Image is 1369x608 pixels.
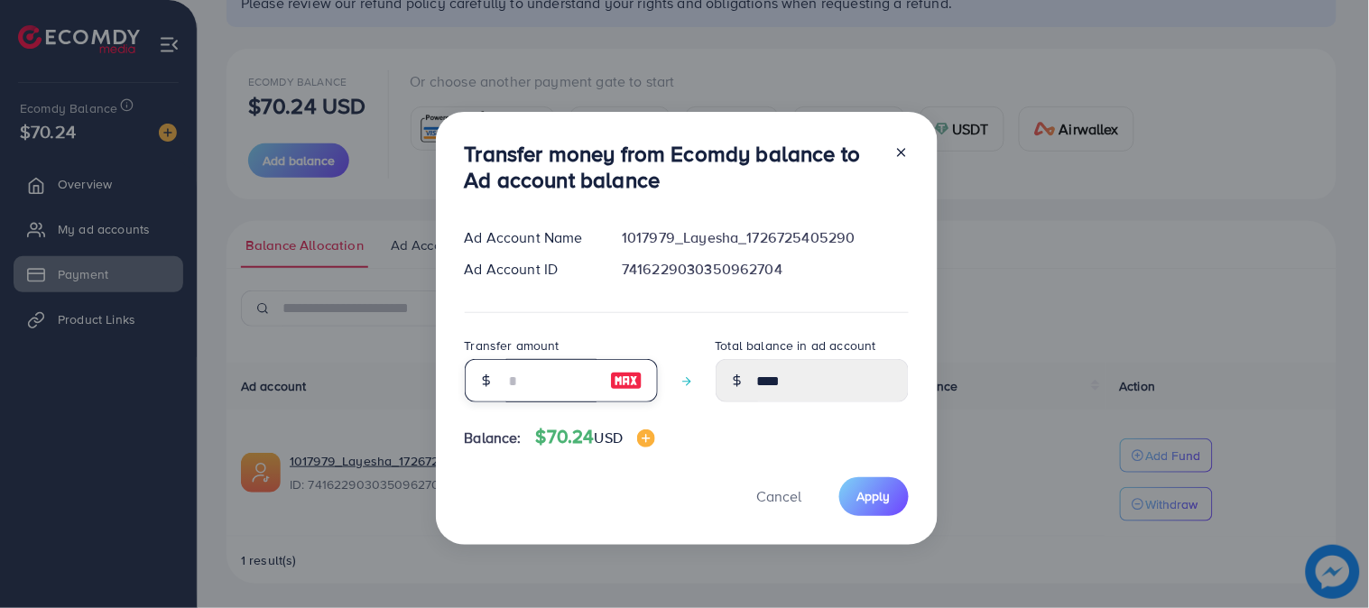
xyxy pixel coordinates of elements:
div: Ad Account Name [450,227,608,248]
button: Apply [839,477,909,516]
span: USD [595,428,623,447]
h4: $70.24 [536,426,655,448]
span: Balance: [465,428,522,448]
label: Total balance in ad account [716,336,876,355]
img: image [637,429,655,447]
div: 1017979_Layesha_1726725405290 [607,227,922,248]
div: 7416229030350962704 [607,259,922,280]
label: Transfer amount [465,336,560,355]
div: Ad Account ID [450,259,608,280]
span: Apply [857,487,891,505]
h3: Transfer money from Ecomdy balance to Ad account balance [465,141,880,193]
img: image [610,370,643,392]
button: Cancel [735,477,825,516]
span: Cancel [757,486,802,506]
